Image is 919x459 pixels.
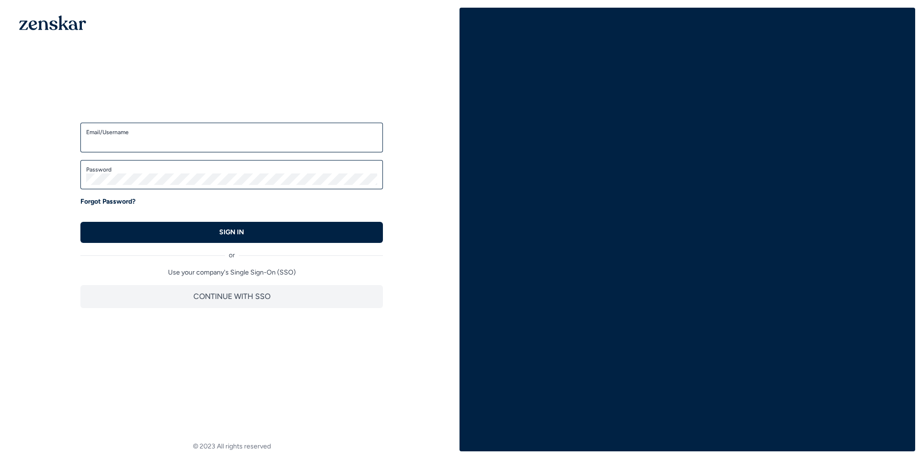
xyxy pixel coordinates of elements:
img: 1OGAJ2xQqyY4LXKgY66KYq0eOWRCkrZdAb3gUhuVAqdWPZE9SRJmCz+oDMSn4zDLXe31Ii730ItAGKgCKgCCgCikA4Av8PJUP... [19,15,86,30]
div: or [80,243,383,260]
button: SIGN IN [80,222,383,243]
p: SIGN IN [219,228,244,237]
a: Forgot Password? [80,197,135,207]
p: Use your company's Single Sign-On (SSO) [80,268,383,277]
label: Password [86,166,377,173]
button: CONTINUE WITH SSO [80,285,383,308]
footer: © 2023 All rights reserved [4,442,459,451]
label: Email/Username [86,128,377,136]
